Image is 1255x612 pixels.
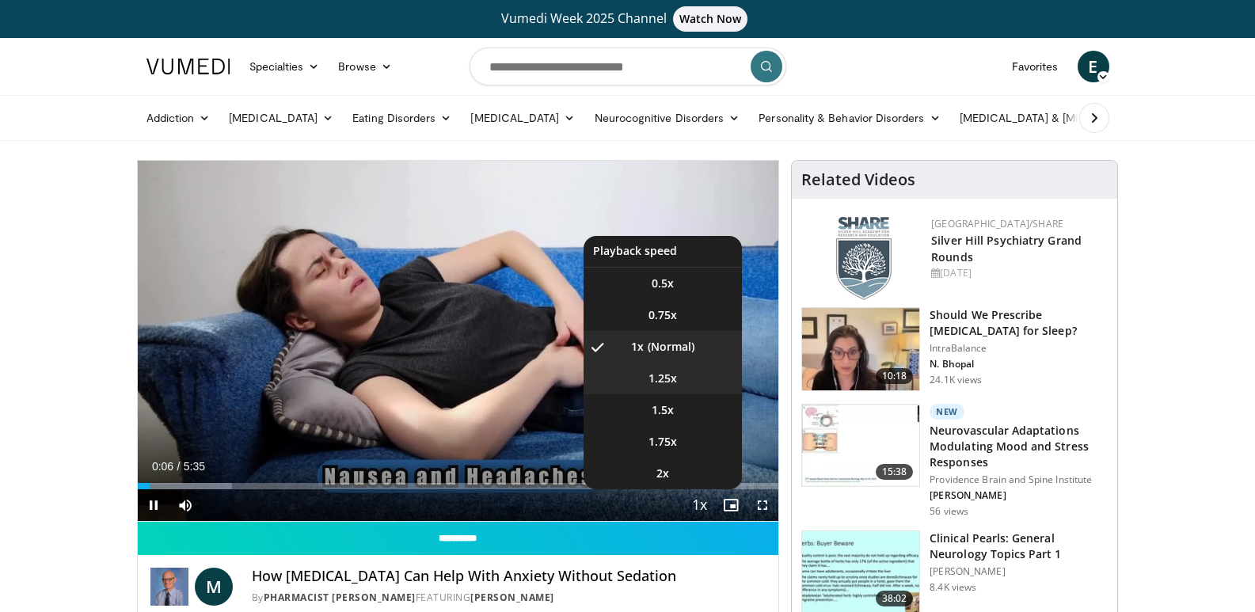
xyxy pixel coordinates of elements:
img: f7087805-6d6d-4f4e-b7c8-917543aa9d8d.150x105_q85_crop-smart_upscale.jpg [802,308,919,390]
span: 1.25x [648,371,677,386]
span: 10:18 [876,368,914,384]
button: Mute [169,489,201,521]
span: 38:02 [876,591,914,606]
button: Enable picture-in-picture mode [715,489,747,521]
p: 8.4K views [930,581,976,594]
a: Specialties [240,51,329,82]
a: [MEDICAL_DATA] & [MEDICAL_DATA] [950,102,1177,134]
a: 15:38 New Neurovascular Adaptations Modulating Mood and Stress Responses Providence Brain and Spi... [801,404,1108,518]
p: N. Bhopal [930,358,1108,371]
span: 2x [656,466,669,481]
a: Personality & Behavior Disorders [749,102,949,134]
h3: Should We Prescribe [MEDICAL_DATA] for Sleep? [930,307,1108,339]
a: E [1078,51,1109,82]
img: f8aaeb6d-318f-4fcf-bd1d-54ce21f29e87.png.150x105_q85_autocrop_double_scale_upscale_version-0.2.png [836,217,892,300]
a: Browse [329,51,401,82]
h4: How [MEDICAL_DATA] Can Help With Anxiety Without Sedation [252,568,766,585]
a: Favorites [1002,51,1068,82]
button: Fullscreen [747,489,778,521]
button: Pause [138,489,169,521]
a: Neurocognitive Disorders [585,102,750,134]
a: Pharmacist [PERSON_NAME] [264,591,416,604]
span: 0.75x [648,307,677,323]
h3: Neurovascular Adaptations Modulating Mood and Stress Responses [930,423,1108,470]
span: Watch Now [673,6,748,32]
span: 1x [631,339,644,355]
img: VuMedi Logo [146,59,230,74]
span: 0.5x [652,276,674,291]
span: / [177,460,181,473]
a: [GEOGRAPHIC_DATA]/SHARE [931,217,1063,230]
a: M [195,568,233,606]
span: 15:38 [876,464,914,480]
div: By FEATURING [252,591,766,605]
input: Search topics, interventions [470,48,786,86]
p: IntraBalance [930,342,1108,355]
p: [PERSON_NAME] [930,489,1108,502]
a: [MEDICAL_DATA] [219,102,343,134]
div: Progress Bar [138,483,779,489]
button: Playback Rate [683,489,715,521]
video-js: Video Player [138,161,779,522]
span: 1.5x [652,402,674,418]
div: [DATE] [931,266,1105,280]
a: 10:18 Should We Prescribe [MEDICAL_DATA] for Sleep? IntraBalance N. Bhopal 24.1K views [801,307,1108,391]
p: Providence Brain and Spine Institute [930,473,1108,486]
h3: Clinical Pearls: General Neurology Topics Part 1 [930,530,1108,562]
p: 56 views [930,505,968,518]
img: Pharmacist Michael [150,568,188,606]
a: Addiction [137,102,220,134]
img: 4562edde-ec7e-4758-8328-0659f7ef333d.150x105_q85_crop-smart_upscale.jpg [802,405,919,487]
p: New [930,404,964,420]
a: Eating Disorders [343,102,461,134]
a: Vumedi Week 2025 ChannelWatch Now [149,6,1107,32]
p: [PERSON_NAME] [930,565,1108,578]
span: 5:35 [184,460,205,473]
a: [MEDICAL_DATA] [461,102,584,134]
p: 24.1K views [930,374,982,386]
span: 1.75x [648,434,677,450]
a: [PERSON_NAME] [470,591,554,604]
span: 0:06 [152,460,173,473]
h4: Related Videos [801,170,915,189]
a: Silver Hill Psychiatry Grand Rounds [931,233,1082,264]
